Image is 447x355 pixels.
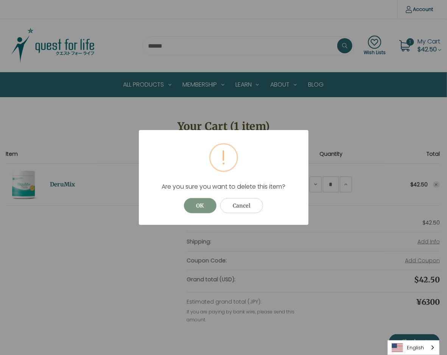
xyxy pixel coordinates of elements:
button: OK [184,198,216,213]
a: English [388,341,439,355]
div: Are you sure you want to delete this item? [155,182,292,191]
button: Cancel [220,198,263,213]
div: ! [221,144,226,171]
div: Language [388,340,439,355]
aside: Language selected: English [388,340,439,355]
